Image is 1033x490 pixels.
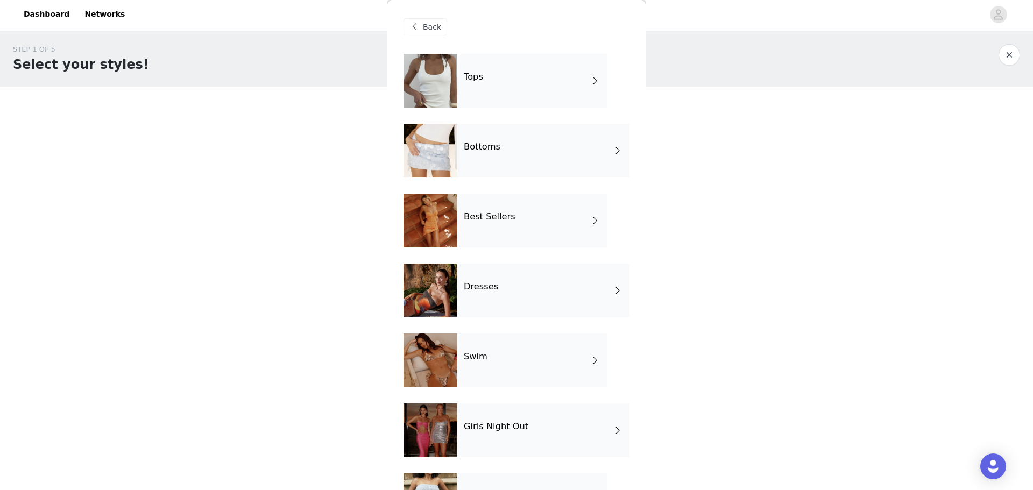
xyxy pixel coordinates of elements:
h4: Dresses [464,282,498,292]
a: Dashboard [17,2,76,26]
span: Back [423,22,441,33]
h4: Swim [464,352,487,361]
h1: Select your styles! [13,55,149,74]
h4: Girls Night Out [464,422,528,431]
h4: Tops [464,72,483,82]
a: Networks [78,2,131,26]
h4: Bottoms [464,142,500,152]
div: avatar [993,6,1003,23]
div: STEP 1 OF 5 [13,44,149,55]
h4: Best Sellers [464,212,515,222]
div: Open Intercom Messenger [980,453,1006,479]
